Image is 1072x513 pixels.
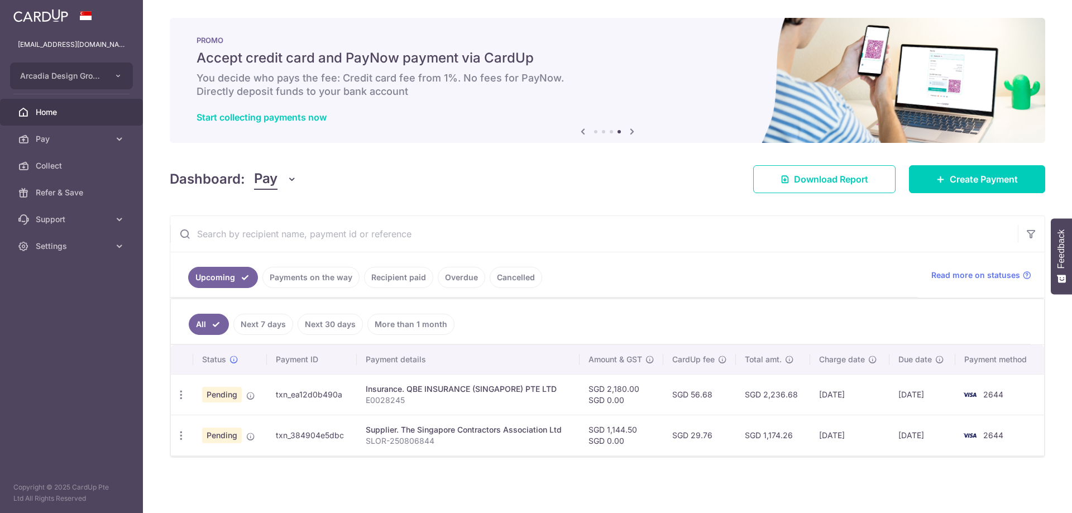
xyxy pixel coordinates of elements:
span: Arcadia Design Group Pte Ltd [20,70,103,81]
td: SGD 2,180.00 SGD 0.00 [580,374,663,415]
td: [DATE] [810,415,889,456]
a: All [189,314,229,335]
span: Pay [254,169,277,190]
td: SGD 2,236.68 [736,374,810,415]
span: Home [36,107,109,118]
td: SGD 1,144.50 SGD 0.00 [580,415,663,456]
td: txn_384904e5dbc [267,415,357,456]
span: Support [36,214,109,225]
p: [EMAIL_ADDRESS][DOMAIN_NAME] [18,39,125,50]
span: Pay [36,133,109,145]
th: Payment details [357,345,580,374]
span: Create Payment [950,172,1018,186]
td: txn_ea12d0b490a [267,374,357,415]
a: Overdue [438,267,485,288]
a: Next 7 days [233,314,293,335]
h4: Dashboard: [170,169,245,189]
a: Cancelled [490,267,542,288]
span: Settings [36,241,109,252]
span: Amount & GST [588,354,642,365]
a: Create Payment [909,165,1045,193]
td: [DATE] [889,415,956,456]
a: Read more on statuses [931,270,1031,281]
span: Read more on statuses [931,270,1020,281]
iframe: Opens a widget where you can find more information [1001,480,1061,507]
td: SGD 29.76 [663,415,736,456]
div: Supplier. The Singapore Contractors Association Ltd [366,424,571,435]
th: Payment method [955,345,1044,374]
td: [DATE] [810,374,889,415]
span: Status [202,354,226,365]
td: SGD 1,174.26 [736,415,810,456]
span: Total amt. [745,354,782,365]
a: Payments on the way [262,267,360,288]
img: Bank Card [959,429,981,442]
span: Download Report [794,172,868,186]
span: Refer & Save [36,187,109,198]
span: Pending [202,387,242,402]
input: Search by recipient name, payment id or reference [170,216,1018,252]
p: SLOR-250806844 [366,435,571,447]
span: Feedback [1056,229,1066,269]
span: Pending [202,428,242,443]
span: Collect [36,160,109,171]
a: Next 30 days [298,314,363,335]
a: Recipient paid [364,267,433,288]
a: Download Report [753,165,896,193]
p: E0028245 [366,395,571,406]
td: SGD 56.68 [663,374,736,415]
button: Pay [254,169,297,190]
div: Insurance. QBE INSURANCE (SINGAPORE) PTE LTD [366,383,571,395]
th: Payment ID [267,345,357,374]
button: Arcadia Design Group Pte Ltd [10,63,133,89]
img: CardUp [13,9,68,22]
a: More than 1 month [367,314,454,335]
span: 2644 [983,390,1003,399]
p: PROMO [197,36,1018,45]
img: Bank Card [959,388,981,401]
h5: Accept credit card and PayNow payment via CardUp [197,49,1018,67]
a: Upcoming [188,267,258,288]
span: 2644 [983,430,1003,440]
a: Start collecting payments now [197,112,327,123]
h6: You decide who pays the fee: Credit card fee from 1%. No fees for PayNow. Directly deposit funds ... [197,71,1018,98]
span: CardUp fee [672,354,715,365]
span: Charge date [819,354,865,365]
span: Due date [898,354,932,365]
img: paynow Banner [170,18,1045,143]
td: [DATE] [889,374,956,415]
button: Feedback - Show survey [1051,218,1072,294]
